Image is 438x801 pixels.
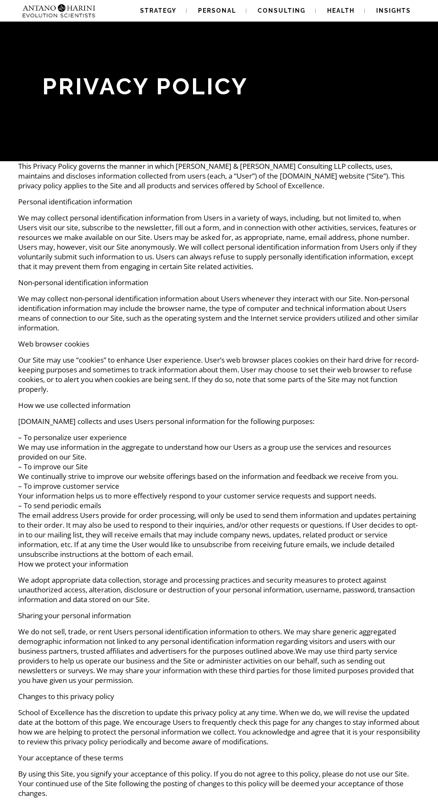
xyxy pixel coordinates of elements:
p: Non-personal identification information [18,278,420,287]
p: By using this Site, you signify your acceptance of this policy. If you do not agree to this polic... [18,769,420,798]
p: Sharing your personal information [18,611,420,620]
p: – To personalize user experience We may use information in the aggregate to understand how our Us... [18,432,420,569]
p: [DOMAIN_NAME] collects and uses Users personal information for the following purposes: [18,416,420,426]
span: Health [327,7,355,14]
p: We may collect personal identification information from Users in a variety of ways, including, bu... [18,213,420,271]
p: Personal identification information [18,197,420,206]
p: Changes to this privacy policy [18,691,420,701]
span: Consulting [258,7,306,14]
p: School of Excellence has the discretion to update this privacy policy at any time. When we do, we... [18,707,420,746]
p: We do not sell, trade, or rent Users personal identification information to others. We may share ... [18,627,420,685]
p: Our Site may use “cookies” to enhance User experience. User’s web browser places cookies on their... [18,355,420,394]
p: Your acceptance of these terms [18,753,420,762]
p: How we use collected information [18,400,420,410]
span: Insights [376,7,411,14]
p: Web browser cookies [18,339,420,349]
span: Personal [198,7,236,14]
span: Privacy Policy [42,73,248,100]
p: This Privacy Policy governs the manner in which [PERSON_NAME] & [PERSON_NAME] Consulting LLP coll... [18,161,420,190]
span: Strategy [140,7,176,14]
p: We may collect non-personal identification information about Users whenever they interact with ou... [18,294,420,333]
p: We adopt appropriate data collection, storage and processing practices and security measures to p... [18,575,420,604]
